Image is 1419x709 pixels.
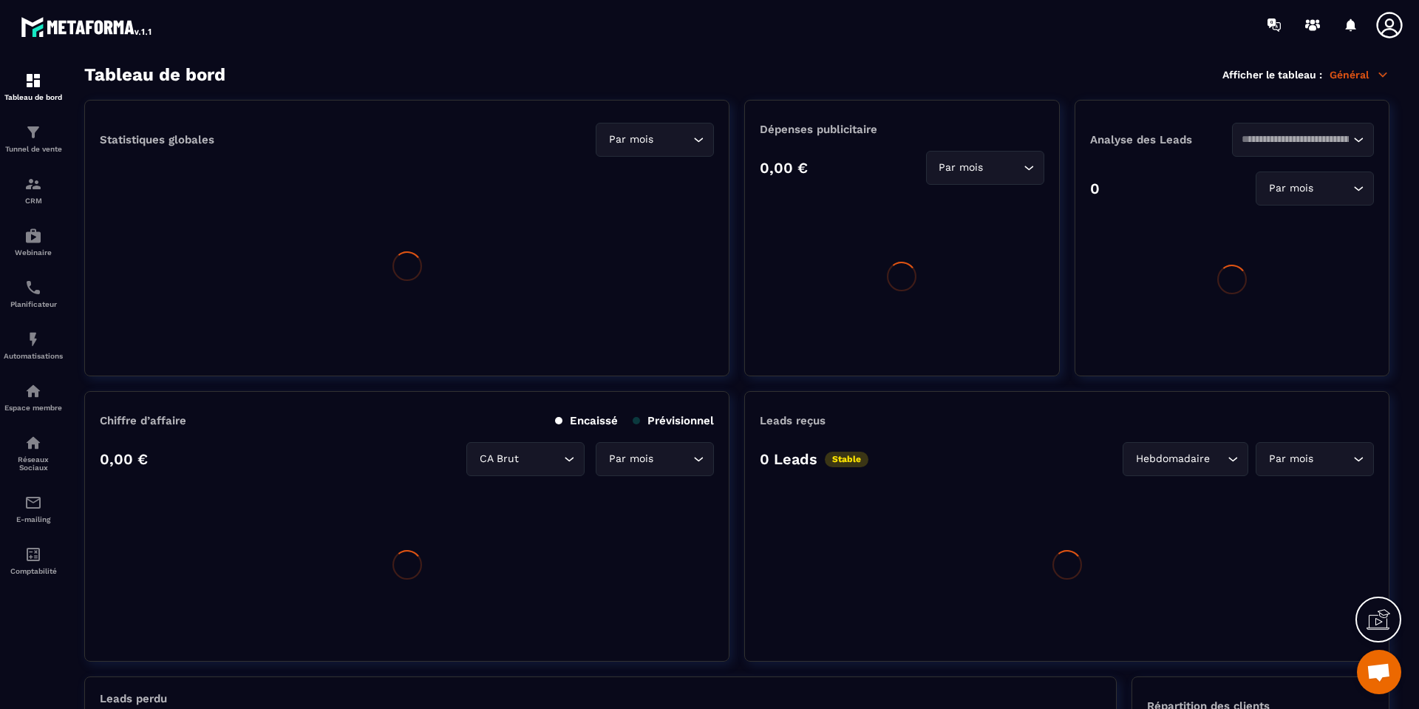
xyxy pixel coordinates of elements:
[825,452,868,467] p: Stable
[4,164,63,216] a: formationformationCRM
[1316,451,1350,467] input: Search for option
[4,112,63,164] a: formationformationTunnel de vente
[633,414,714,427] p: Prévisionnel
[4,352,63,360] p: Automatisations
[24,382,42,400] img: automations
[1330,68,1389,81] p: Général
[24,175,42,193] img: formation
[4,483,63,535] a: emailemailE-mailing
[4,268,63,319] a: schedulerschedulerPlanificateur
[4,216,63,268] a: automationsautomationsWebinaire
[4,300,63,308] p: Planificateur
[4,248,63,257] p: Webinaire
[1242,132,1350,148] input: Search for option
[4,145,63,153] p: Tunnel de vente
[596,123,714,157] div: Search for option
[24,227,42,245] img: automations
[4,567,63,575] p: Comptabilité
[926,151,1044,185] div: Search for option
[1256,172,1374,206] div: Search for option
[24,330,42,348] img: automations
[1265,451,1316,467] span: Par mois
[24,434,42,452] img: social-network
[936,160,987,176] span: Par mois
[1256,442,1374,476] div: Search for option
[4,93,63,101] p: Tableau de bord
[555,414,618,427] p: Encaissé
[1132,451,1213,467] span: Hebdomadaire
[4,423,63,483] a: social-networksocial-networkRéseaux Sociaux
[1213,451,1224,467] input: Search for option
[4,535,63,586] a: accountantaccountantComptabilité
[24,72,42,89] img: formation
[4,404,63,412] p: Espace membre
[1357,650,1401,694] a: Open chat
[4,319,63,371] a: automationsautomationsAutomatisations
[1090,180,1100,197] p: 0
[4,515,63,523] p: E-mailing
[100,414,186,427] p: Chiffre d’affaire
[21,13,154,40] img: logo
[522,451,560,467] input: Search for option
[596,442,714,476] div: Search for option
[656,451,690,467] input: Search for option
[760,450,817,468] p: 0 Leads
[100,450,148,468] p: 0,00 €
[4,371,63,423] a: automationsautomationsEspace membre
[4,455,63,472] p: Réseaux Sociaux
[4,197,63,205] p: CRM
[1090,133,1232,146] p: Analyse des Leads
[1232,123,1374,157] div: Search for option
[100,692,167,705] p: Leads perdu
[760,414,826,427] p: Leads reçus
[24,279,42,296] img: scheduler
[100,133,214,146] p: Statistiques globales
[656,132,690,148] input: Search for option
[760,123,1044,136] p: Dépenses publicitaire
[605,451,656,467] span: Par mois
[1265,180,1316,197] span: Par mois
[84,64,225,85] h3: Tableau de bord
[24,123,42,141] img: formation
[24,546,42,563] img: accountant
[987,160,1020,176] input: Search for option
[1316,180,1350,197] input: Search for option
[605,132,656,148] span: Par mois
[1222,69,1322,81] p: Afficher le tableau :
[4,61,63,112] a: formationformationTableau de bord
[760,159,808,177] p: 0,00 €
[466,442,585,476] div: Search for option
[1123,442,1248,476] div: Search for option
[24,494,42,512] img: email
[476,451,522,467] span: CA Brut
